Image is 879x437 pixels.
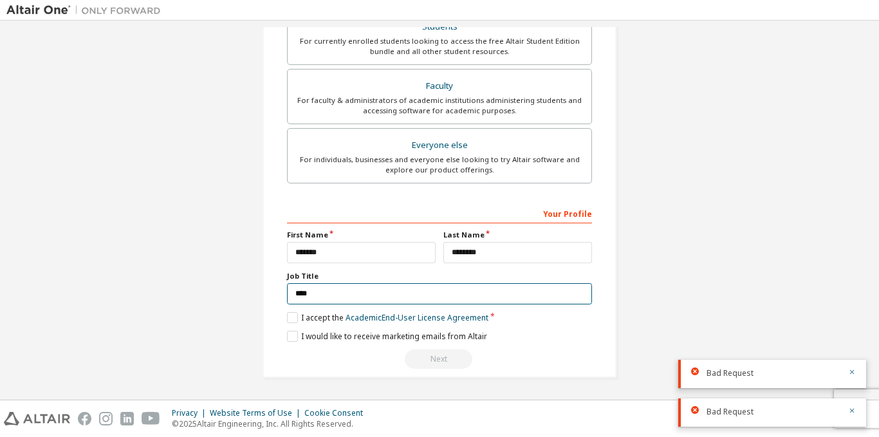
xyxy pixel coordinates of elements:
div: Cookie Consent [304,408,371,418]
label: I accept the [287,312,488,323]
img: altair_logo.svg [4,412,70,425]
div: Read and acccept EULA to continue [287,349,592,369]
div: For currently enrolled students looking to access the free Altair Student Edition bundle and all ... [295,36,584,57]
label: I would like to receive marketing emails from Altair [287,331,487,342]
div: Students [295,18,584,36]
a: Academic End-User License Agreement [346,312,488,323]
div: For individuals, businesses and everyone else looking to try Altair software and explore our prod... [295,154,584,175]
img: facebook.svg [78,412,91,425]
div: Everyone else [295,136,584,154]
p: © 2025 Altair Engineering, Inc. All Rights Reserved. [172,418,371,429]
label: First Name [287,230,436,240]
span: Bad Request [707,407,754,417]
div: Website Terms of Use [210,408,304,418]
label: Job Title [287,271,592,281]
div: Privacy [172,408,210,418]
span: Bad Request [707,368,754,378]
div: Faculty [295,77,584,95]
img: youtube.svg [142,412,160,425]
label: Last Name [443,230,592,240]
div: Your Profile [287,203,592,223]
div: For faculty & administrators of academic institutions administering students and accessing softwa... [295,95,584,116]
img: instagram.svg [99,412,113,425]
img: Altair One [6,4,167,17]
img: linkedin.svg [120,412,134,425]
